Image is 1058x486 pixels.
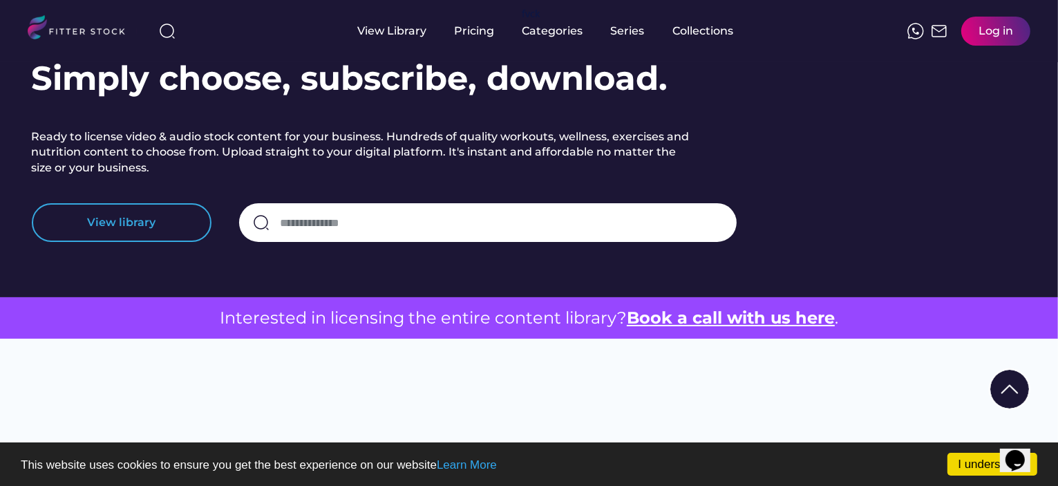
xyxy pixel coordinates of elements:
img: LOGO.svg [28,15,137,44]
a: Learn More [437,458,497,471]
h2: Ready to license video & audio stock content for your business. Hundreds of quality workouts, wel... [32,129,695,176]
div: Pricing [455,24,495,39]
a: I understand! [947,453,1037,476]
iframe: chat widget [1000,431,1044,472]
div: Collections [673,24,734,39]
img: meteor-icons_whatsapp%20%281%29.svg [907,23,924,39]
button: View library [32,203,211,242]
h2: How it works [32,434,258,480]
div: Series [611,24,645,39]
div: Categories [522,24,583,39]
a: Book a call with us here [627,308,835,328]
img: search-normal%203.svg [159,23,176,39]
div: View Library [358,24,427,39]
img: Group%201000002322%20%281%29.svg [990,370,1029,409]
p: This website uses cookies to ensure you get the best experience on our website [21,459,1037,471]
div: Log in [979,24,1013,39]
div: fvck [522,7,540,21]
img: Frame%2051.svg [931,23,947,39]
img: search-normal.svg [253,214,270,231]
